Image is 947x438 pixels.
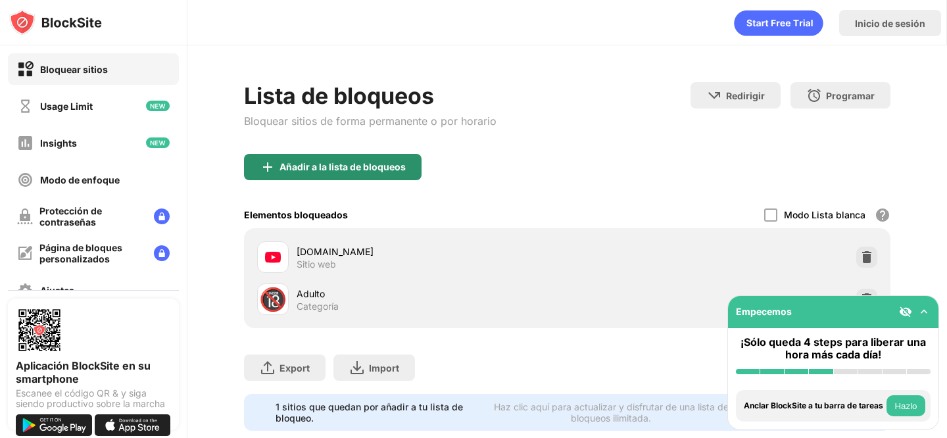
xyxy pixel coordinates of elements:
[39,242,143,264] div: Página de bloques personalizados
[154,245,170,261] img: lock-menu.svg
[39,205,143,228] div: Protección de contraseñas
[265,249,281,265] img: favicons
[16,306,63,354] img: options-page-qr-code.png
[17,98,34,114] img: time-usage-off.svg
[40,174,120,185] div: Modo de enfoque
[297,287,567,301] div: Adulto
[17,282,34,299] img: settings-off.svg
[744,401,883,410] div: Anclar BlockSite a tu barra de tareas
[279,162,406,172] div: Añadir a la lista de bloqueos
[154,208,170,224] img: lock-menu.svg
[726,90,765,101] div: Redirigir
[40,64,108,75] div: Bloquear sitios
[17,208,33,224] img: password-protection-off.svg
[17,135,34,151] img: insights-off.svg
[276,401,469,424] div: 1 sitios que quedan por añadir a tu lista de bloqueo.
[40,285,74,296] div: Ajustes
[244,209,348,220] div: Elementos bloqueados
[734,10,823,36] div: animation
[917,305,931,318] img: omni-setup-toggle.svg
[736,306,792,317] div: Empecemos
[16,414,92,436] img: get-it-on-google-play.svg
[826,90,875,101] div: Programar
[146,101,170,111] img: new-icon.svg
[736,336,931,361] div: ¡Sólo queda 4 steps para liberar una hora más cada día!
[279,362,310,374] div: Export
[886,395,925,416] button: Hazlo
[297,245,567,258] div: [DOMAIN_NAME]
[784,209,865,220] div: Modo Lista blanca
[17,61,34,78] img: block-on.svg
[297,258,336,270] div: Sitio web
[244,114,497,128] div: Bloquear sitios de forma permanente o por horario
[146,137,170,148] img: new-icon.svg
[855,18,925,29] div: Inicio de sesión
[16,359,171,385] div: Aplicación BlockSite en su smartphone
[244,82,497,109] div: Lista de bloqueos
[40,137,77,149] div: Insights
[17,245,33,261] img: customize-block-page-off.svg
[297,301,339,312] div: Categoría
[17,172,34,188] img: focus-off.svg
[40,101,93,112] div: Usage Limit
[369,362,399,374] div: Import
[9,9,102,36] img: logo-blocksite.svg
[95,414,171,436] img: download-on-the-app-store.svg
[899,305,912,318] img: eye-not-visible.svg
[16,388,171,409] div: Escanee el código QR & y siga siendo productivo sobre la marcha
[259,286,287,313] div: 🔞
[477,401,746,424] div: Haz clic aquí para actualizar y disfrutar de una lista de bloqueos ilimitada.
